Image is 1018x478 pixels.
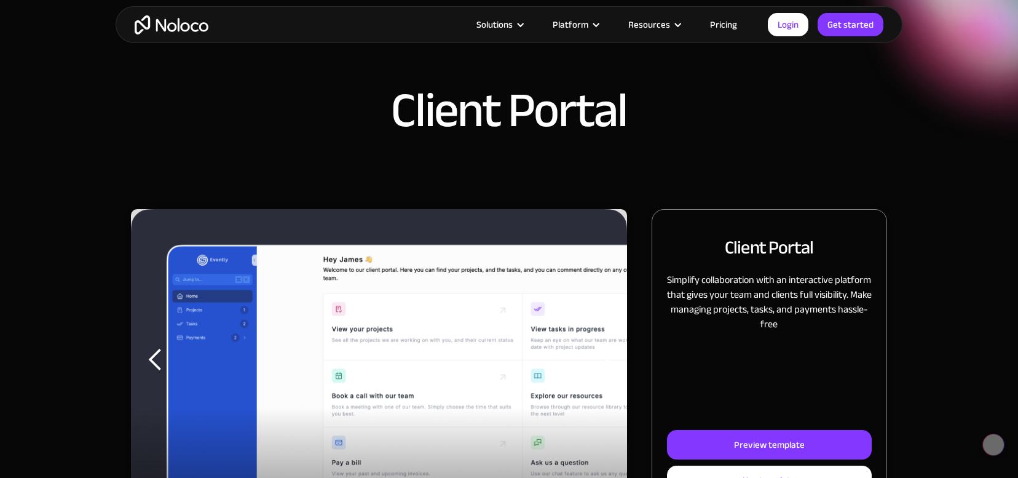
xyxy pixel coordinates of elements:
[628,17,670,33] div: Resources
[695,17,752,33] a: Pricing
[667,273,872,332] p: Simplify collaboration with an interactive platform that gives your team and clients full visibil...
[818,13,883,36] a: Get started
[537,17,613,33] div: Platform
[135,15,208,34] a: home
[613,17,695,33] div: Resources
[461,17,537,33] div: Solutions
[476,17,513,33] div: Solutions
[734,437,805,453] div: Preview template
[667,430,872,460] a: Preview template
[391,86,627,135] h1: Client Portal
[553,17,588,33] div: Platform
[768,13,808,36] a: Login
[725,234,813,260] h2: Client Portal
